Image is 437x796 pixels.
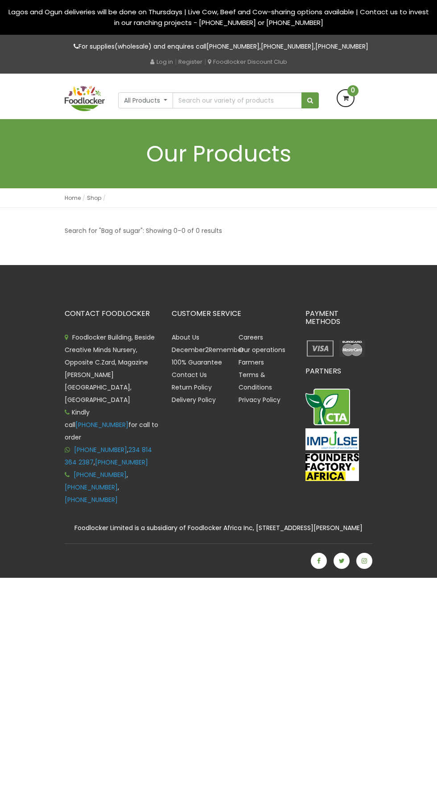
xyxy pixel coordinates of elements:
iframe: chat widget [382,740,437,783]
a: Our operations [239,345,285,354]
a: [PHONE_NUMBER] [261,42,314,51]
a: Return Policy [172,383,212,392]
a: [PHONE_NUMBER] [65,483,118,492]
img: Impulse [305,428,359,450]
a: Foodlocker Discount Club [208,58,287,66]
a: 100% Guarantee [172,358,222,367]
a: Contact Us [172,370,207,379]
a: Farmers [239,358,264,367]
h3: PARTNERS [305,367,372,375]
a: Careers [239,333,263,342]
span: | [204,57,206,66]
a: Shop [87,194,101,202]
button: All Products [118,92,173,108]
a: Privacy Policy [239,395,280,404]
a: [PHONE_NUMBER] [315,42,368,51]
img: payment [337,339,367,358]
a: [PHONE_NUMBER] [95,458,148,467]
a: Delivery Policy [172,395,216,404]
img: CTA [305,389,350,425]
div: Foodlocker Limited is a subsidiary of Foodlocker Africa Inc, [STREET_ADDRESS][PERSON_NAME] [58,523,379,533]
span: Kindly call for call to order [65,408,158,442]
img: FFA [305,453,359,481]
a: Terms & Conditions [239,370,272,392]
p: For supplies(wholesale) and enquires call , , [65,41,372,52]
span: , , [65,470,128,504]
a: [PHONE_NUMBER] [74,445,127,454]
span: | [175,57,177,66]
span: Foodlocker Building, Beside Creative Minds Nursery, Opposite C.Zard, Magazine [PERSON_NAME][GEOGR... [65,333,155,404]
span: , , [65,445,152,467]
a: Home [65,194,81,202]
h3: PAYMENT METHODS [305,310,372,325]
a: December2Remember [172,345,244,354]
a: [PHONE_NUMBER] [74,470,127,479]
img: payment [305,339,335,358]
a: [PHONE_NUMBER] [206,42,260,51]
h3: CUSTOMER SERVICE [172,310,292,318]
a: 234 814 364 2387 [65,445,152,467]
img: FoodLocker [65,86,105,111]
a: [PHONE_NUMBER] [65,495,118,504]
p: Search for "Bag of sugar": Showing 0–0 of 0 results [65,226,222,236]
h3: CONTACT FOODLOCKER [65,310,158,318]
span: Lagos and Ogun deliveries will be done on Thursdays | Live Cow, Beef and Cow-sharing options avai... [8,7,429,27]
input: Search our variety of products [173,92,302,108]
a: Register [178,58,202,66]
a: About Us [172,333,199,342]
span: 0 [347,85,359,96]
a: [PHONE_NUMBER] [75,420,128,429]
a: Log in [150,58,173,66]
h1: Our Products [65,141,372,166]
